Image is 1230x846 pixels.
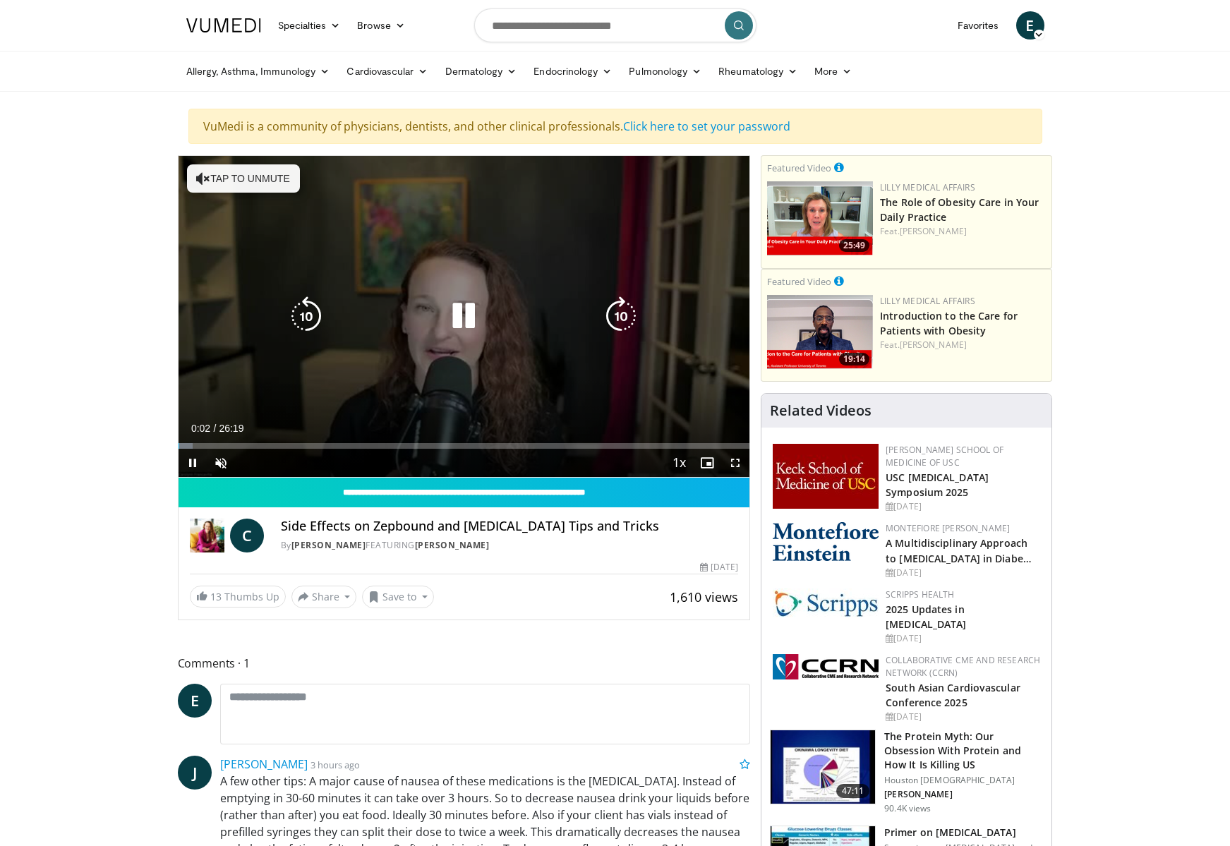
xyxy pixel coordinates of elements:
[839,239,869,252] span: 25:49
[773,522,879,561] img: b0142b4c-93a1-4b58-8f91-5265c282693c.png.150x105_q85_autocrop_double_scale_upscale_version-0.2.png
[186,18,261,32] img: VuMedi Logo
[886,603,966,631] a: 2025 Updates in [MEDICAL_DATA]
[179,156,750,478] video-js: Video Player
[880,181,975,193] a: Lilly Medical Affairs
[886,500,1040,513] div: [DATE]
[665,449,693,477] button: Playback Rate
[349,11,414,40] a: Browse
[207,449,235,477] button: Unmute
[620,57,710,85] a: Pulmonology
[773,654,879,679] img: a04ee3ba-8487-4636-b0fb-5e8d268f3737.png.150x105_q85_autocrop_double_scale_upscale_version-0.2.png
[884,730,1043,772] h3: The Protein Myth: Our Obsession With Protein and How It Is Killing US
[214,423,217,434] span: /
[771,730,875,804] img: b7b8b05e-5021-418b-a89a-60a270e7cf82.150x105_q85_crop-smart_upscale.jpg
[886,654,1040,679] a: Collaborative CME and Research Network (CCRN)
[886,567,1040,579] div: [DATE]
[474,8,756,42] input: Search topics, interventions
[291,539,366,551] a: [PERSON_NAME]
[767,162,831,174] small: Featured Video
[310,759,360,771] small: 3 hours ago
[281,519,738,534] h4: Side Effects on Zepbound and [MEDICAL_DATA] Tips and Tricks
[270,11,349,40] a: Specialties
[190,519,224,552] img: Dr. Carolynn Francavilla
[230,519,264,552] a: C
[880,195,1039,224] a: The Role of Obesity Care in Your Daily Practice
[773,444,879,509] img: 7b941f1f-d101-407a-8bfa-07bd47db01ba.png.150x105_q85_autocrop_double_scale_upscale_version-0.2.jpg
[700,561,738,574] div: [DATE]
[839,353,869,365] span: 19:14
[281,539,738,552] div: By FEATURING
[886,471,989,499] a: USC [MEDICAL_DATA] Symposium 2025
[710,57,806,85] a: Rheumatology
[884,789,1043,800] p: [PERSON_NAME]
[900,339,967,351] a: [PERSON_NAME]
[886,522,1010,534] a: Montefiore [PERSON_NAME]
[880,339,1046,351] div: Feat.
[178,684,212,718] a: E
[179,443,750,449] div: Progress Bar
[219,423,243,434] span: 26:19
[525,57,620,85] a: Endocrinology
[767,295,873,369] a: 19:14
[880,295,975,307] a: Lilly Medical Affairs
[770,730,1043,814] a: 47:11 The Protein Myth: Our Obsession With Protein and How It Is Killing US Houston [DEMOGRAPHIC_...
[900,225,967,237] a: [PERSON_NAME]
[767,275,831,288] small: Featured Video
[770,402,872,419] h4: Related Videos
[886,681,1020,709] a: South Asian Cardiovascular Conference 2025
[886,632,1040,645] div: [DATE]
[806,57,860,85] a: More
[767,181,873,255] img: e1208b6b-349f-4914-9dd7-f97803bdbf1d.png.150x105_q85_crop-smart_upscale.png
[623,119,790,134] a: Click here to set your password
[836,784,870,798] span: 47:11
[721,449,749,477] button: Fullscreen
[886,588,954,600] a: Scripps Health
[670,588,738,605] span: 1,610 views
[187,164,300,193] button: Tap to unmute
[886,711,1040,723] div: [DATE]
[437,57,526,85] a: Dermatology
[338,57,436,85] a: Cardiovascular
[884,803,931,814] p: 90.4K views
[880,225,1046,238] div: Feat.
[291,586,357,608] button: Share
[362,586,434,608] button: Save to
[220,756,308,772] a: [PERSON_NAME]
[767,181,873,255] a: 25:49
[949,11,1008,40] a: Favorites
[886,444,1003,469] a: [PERSON_NAME] School of Medicine of USC
[884,826,1043,840] h3: Primer on [MEDICAL_DATA]
[415,539,490,551] a: [PERSON_NAME]
[178,57,339,85] a: Allergy, Asthma, Immunology
[880,309,1018,337] a: Introduction to the Care for Patients with Obesity
[178,654,751,672] span: Comments 1
[191,423,210,434] span: 0:02
[773,588,879,617] img: c9f2b0b7-b02a-4276-a72a-b0cbb4230bc1.jpg.150x105_q85_autocrop_double_scale_upscale_version-0.2.jpg
[178,756,212,790] a: J
[884,775,1043,786] p: Houston [DEMOGRAPHIC_DATA]
[190,586,286,608] a: 13 Thumbs Up
[767,295,873,369] img: acc2e291-ced4-4dd5-b17b-d06994da28f3.png.150x105_q85_crop-smart_upscale.png
[188,109,1042,144] div: VuMedi is a community of physicians, dentists, and other clinical professionals.
[179,449,207,477] button: Pause
[1016,11,1044,40] a: E
[210,590,222,603] span: 13
[693,449,721,477] button: Enable picture-in-picture mode
[886,536,1032,564] a: A Multidisciplinary Approach to [MEDICAL_DATA] in Diabe…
